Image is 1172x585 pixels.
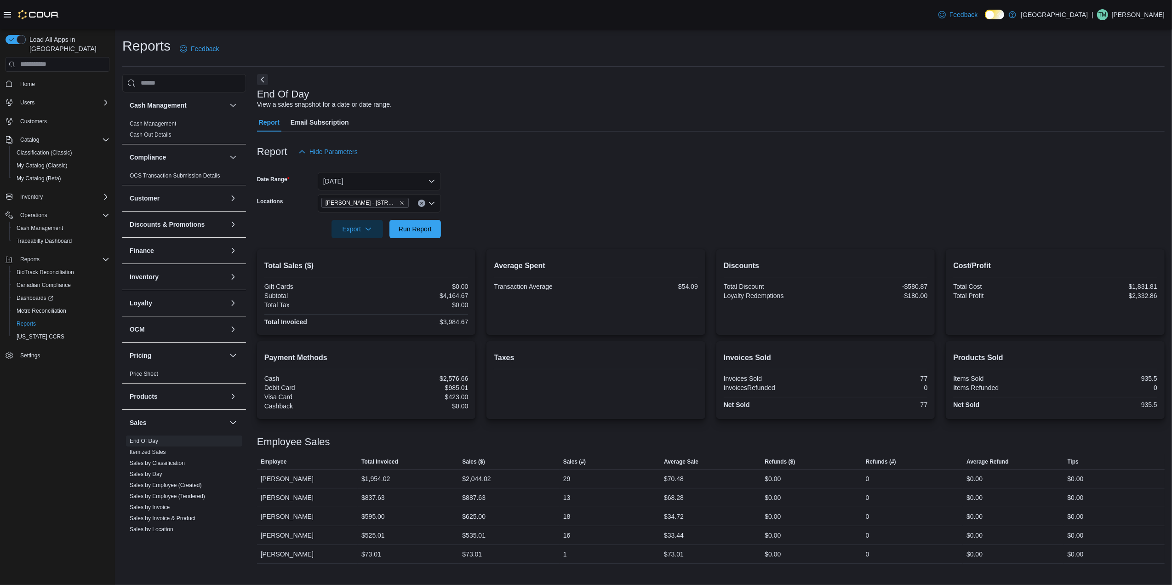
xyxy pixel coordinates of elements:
[257,176,290,183] label: Date Range
[953,292,1053,299] div: Total Profit
[259,113,280,132] span: Report
[418,200,425,207] button: Clear input
[332,220,383,238] button: Export
[953,283,1053,290] div: Total Cost
[828,283,928,290] div: -$580.87
[1068,473,1084,484] div: $0.00
[228,193,239,204] button: Customer
[1068,458,1079,465] span: Tips
[291,113,349,132] span: Email Subscription
[361,530,385,541] div: $525.01
[130,325,226,334] button: OCM
[866,511,869,522] div: 0
[9,235,113,247] button: Traceabilty Dashboard
[361,492,385,503] div: $837.63
[295,143,361,161] button: Hide Parameters
[1068,492,1084,503] div: $0.00
[17,269,74,276] span: BioTrack Reconciliation
[130,194,160,203] h3: Customer
[361,458,398,465] span: Total Invoiced
[17,307,66,315] span: Metrc Reconciliation
[724,384,824,391] div: InvoicesRefunded
[318,172,441,190] button: [DATE]
[17,210,51,221] button: Operations
[130,438,158,444] a: End Of Day
[264,283,365,290] div: Gift Cards
[598,283,698,290] div: $54.09
[966,511,983,522] div: $0.00
[130,515,195,522] span: Sales by Invoice & Product
[428,200,435,207] button: Open list of options
[389,220,441,238] button: Run Report
[724,401,750,408] strong: Net Sold
[13,160,109,171] span: My Catalog (Classic)
[6,74,109,386] nav: Complex example
[13,292,57,304] a: Dashboards
[17,320,36,327] span: Reports
[664,473,684,484] div: $70.48
[337,220,377,238] span: Export
[130,526,173,533] a: Sales by Location
[130,194,226,203] button: Customer
[399,224,432,234] span: Run Report
[130,246,154,255] h3: Finance
[953,375,1053,382] div: Items Sold
[228,417,239,428] button: Sales
[130,172,220,179] span: OCS Transaction Submission Details
[130,493,205,500] span: Sales by Employee (Tendered)
[664,492,684,503] div: $68.28
[13,305,70,316] a: Metrc Reconciliation
[462,492,486,503] div: $887.63
[13,173,65,184] a: My Catalog (Beta)
[13,280,74,291] a: Canadian Compliance
[368,402,469,410] div: $0.00
[765,492,781,503] div: $0.00
[20,99,34,106] span: Users
[130,120,176,127] a: Cash Management
[2,209,113,222] button: Operations
[368,393,469,401] div: $423.00
[264,393,365,401] div: Visa Card
[20,256,40,263] span: Reports
[13,235,109,247] span: Traceabilty Dashboard
[264,384,365,391] div: Debit Card
[563,473,571,484] div: 29
[765,473,781,484] div: $0.00
[563,458,586,465] span: Sales (#)
[17,210,109,221] span: Operations
[494,260,698,271] h2: Average Spent
[1112,9,1165,20] p: [PERSON_NAME]
[17,254,109,265] span: Reports
[130,392,226,401] button: Products
[13,223,67,234] a: Cash Management
[176,40,223,58] a: Feedback
[866,458,896,465] span: Refunds (#)
[13,147,109,158] span: Classification (Classic)
[462,511,486,522] div: $625.00
[9,172,113,185] button: My Catalog (Beta)
[17,333,64,340] span: [US_STATE] CCRS
[13,318,109,329] span: Reports
[228,245,239,256] button: Finance
[228,350,239,361] button: Pricing
[257,89,309,100] h3: End Of Day
[130,459,185,467] span: Sales by Classification
[17,191,109,202] span: Inventory
[1021,9,1088,20] p: [GEOGRAPHIC_DATA]
[130,101,187,110] h3: Cash Management
[17,97,38,108] button: Users
[228,152,239,163] button: Compliance
[1068,511,1084,522] div: $0.00
[17,97,109,108] span: Users
[264,301,365,309] div: Total Tax
[17,149,72,156] span: Classification (Classic)
[724,352,928,363] h2: Invoices Sold
[26,35,109,53] span: Load All Apps in [GEOGRAPHIC_DATA]
[122,118,246,144] div: Cash Management
[1068,530,1084,541] div: $0.00
[130,220,226,229] button: Discounts & Promotions
[2,77,113,91] button: Home
[1057,283,1157,290] div: $1,831.81
[9,222,113,235] button: Cash Management
[257,198,283,205] label: Locations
